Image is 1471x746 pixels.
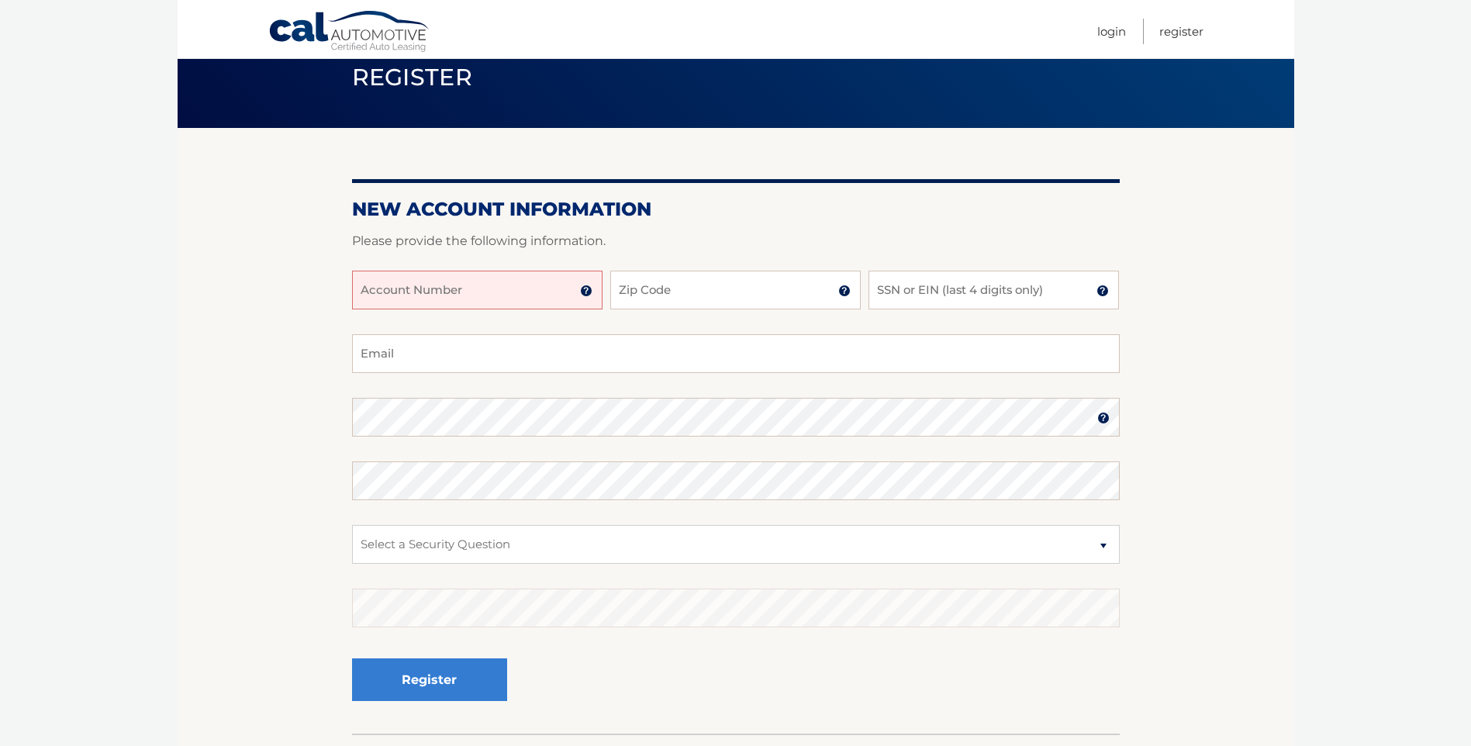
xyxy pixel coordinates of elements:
[580,285,592,297] img: tooltip.svg
[1097,19,1126,44] a: Login
[352,63,473,92] span: Register
[352,230,1120,252] p: Please provide the following information.
[868,271,1119,309] input: SSN or EIN (last 4 digits only)
[1096,285,1109,297] img: tooltip.svg
[1097,412,1110,424] img: tooltip.svg
[268,10,431,55] a: Cal Automotive
[352,271,603,309] input: Account Number
[838,285,851,297] img: tooltip.svg
[1159,19,1203,44] a: Register
[352,334,1120,373] input: Email
[352,198,1120,221] h2: New Account Information
[352,658,507,701] button: Register
[610,271,861,309] input: Zip Code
